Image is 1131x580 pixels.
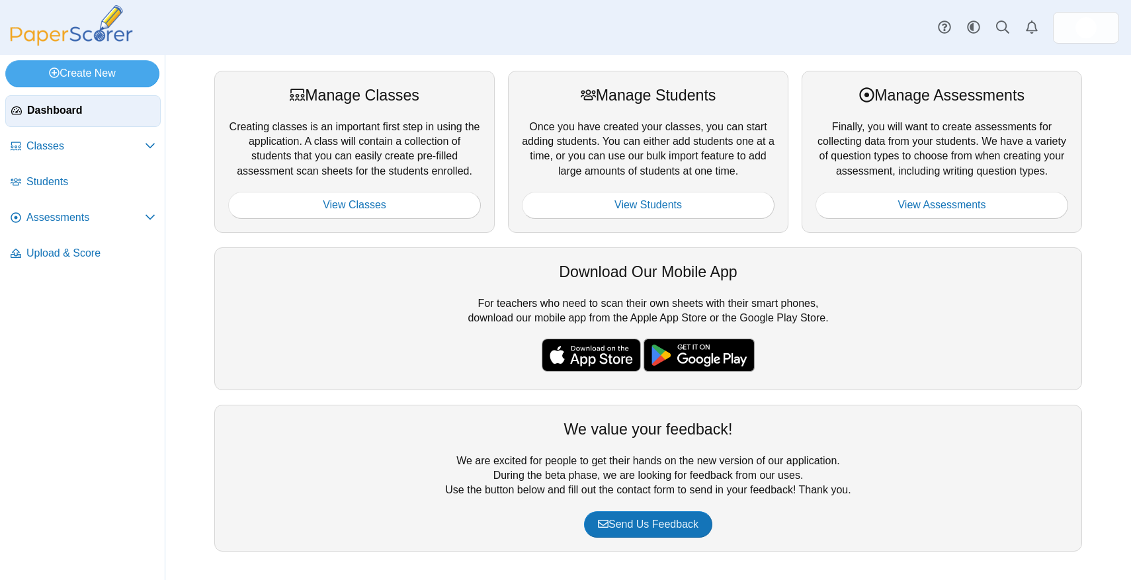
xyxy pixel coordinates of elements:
a: Assessments [5,202,161,234]
a: Classes [5,131,161,163]
a: Alerts [1017,13,1046,42]
div: For teachers who need to scan their own sheets with their smart phones, download our mobile app f... [214,247,1082,390]
span: Students [26,175,155,189]
div: Download Our Mobile App [228,261,1068,282]
span: Assessments [26,210,145,225]
div: We value your feedback! [228,419,1068,440]
span: Kevin Levesque [1075,17,1097,38]
div: Manage Assessments [816,85,1068,106]
span: Dashboard [27,103,155,118]
img: apple-store-badge.svg [542,339,641,372]
img: ps.aVEBcgCxQUDAswXp [1075,17,1097,38]
a: Create New [5,60,159,87]
a: ps.aVEBcgCxQUDAswXp [1053,12,1119,44]
div: Manage Classes [228,85,481,106]
img: google-play-badge.png [644,339,755,372]
div: Finally, you will want to create assessments for collecting data from your students. We have a va... [802,71,1082,232]
span: Send Us Feedback [598,518,698,530]
img: PaperScorer [5,5,138,46]
a: Dashboard [5,95,161,127]
span: Upload & Score [26,246,155,261]
a: Send Us Feedback [584,511,712,538]
a: View Students [522,192,775,218]
div: Manage Students [522,85,775,106]
a: View Classes [228,192,481,218]
a: Students [5,167,161,198]
a: View Assessments [816,192,1068,218]
a: PaperScorer [5,36,138,48]
a: Upload & Score [5,238,161,270]
div: We are excited for people to get their hands on the new version of our application. During the be... [214,405,1082,552]
div: Once you have created your classes, you can start adding students. You can either add students on... [508,71,788,232]
span: Classes [26,139,145,153]
div: Creating classes is an important first step in using the application. A class will contain a coll... [214,71,495,232]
